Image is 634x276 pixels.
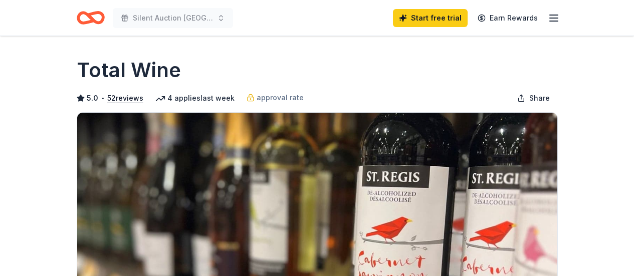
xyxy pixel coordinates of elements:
span: Share [529,92,550,104]
a: Earn Rewards [472,9,544,27]
a: Home [77,6,105,30]
span: Silent Auction [GEOGRAPHIC_DATA] [133,12,213,24]
span: • [101,94,104,102]
h1: Total Wine [77,56,181,84]
button: 52reviews [107,92,143,104]
button: Share [509,88,558,108]
a: approval rate [247,92,304,104]
div: 4 applies last week [155,92,235,104]
span: approval rate [257,92,304,104]
button: Silent Auction [GEOGRAPHIC_DATA] [113,8,233,28]
a: Start free trial [393,9,468,27]
span: 5.0 [87,92,98,104]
